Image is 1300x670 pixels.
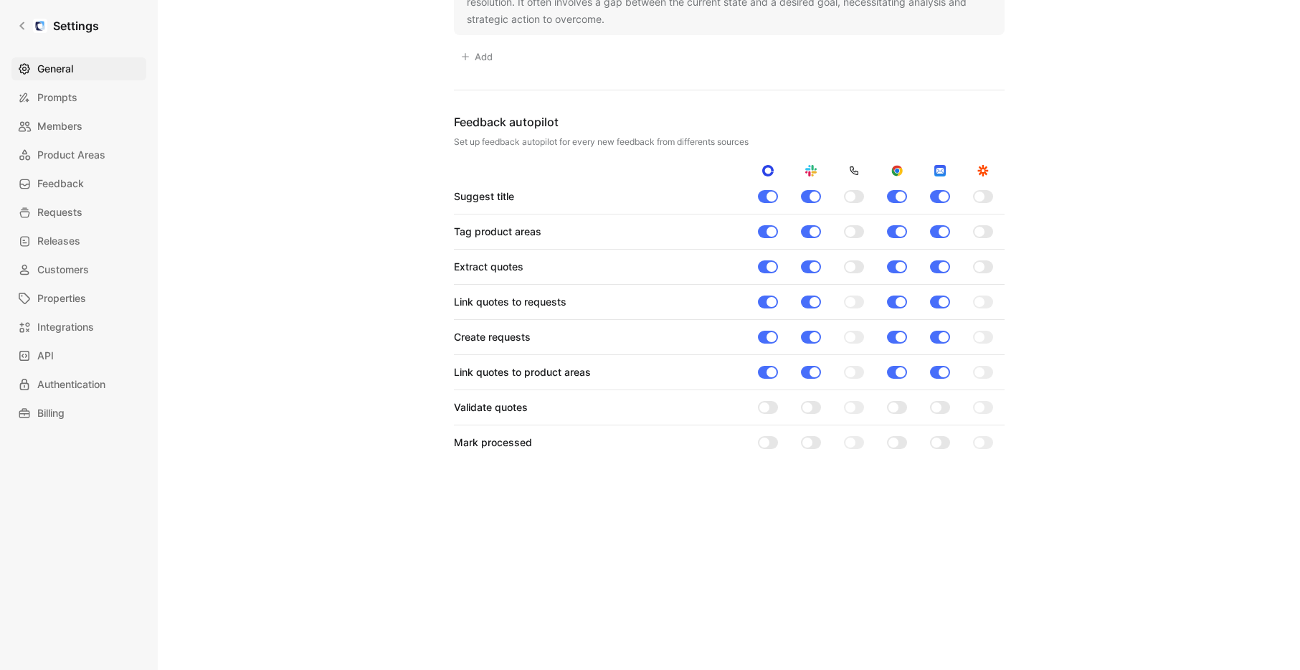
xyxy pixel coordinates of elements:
[37,146,105,164] span: Product Areas
[37,376,105,393] span: Authentication
[37,118,82,135] span: Members
[37,89,77,106] span: Prompts
[11,230,146,253] a: Releases
[37,290,86,307] span: Properties
[11,143,146,166] a: Product Areas
[11,316,146,339] a: Integrations
[454,258,523,275] div: Extract quotes
[11,201,146,224] a: Requests
[454,188,514,205] div: Suggest title
[11,287,146,310] a: Properties
[454,434,532,451] div: Mark processed
[53,17,99,34] h1: Settings
[11,172,146,195] a: Feedback
[37,204,82,221] span: Requests
[454,399,528,416] div: Validate quotes
[11,402,146,425] a: Billing
[454,113,1005,131] div: Feedback autopilot
[37,405,65,422] span: Billing
[37,347,54,364] span: API
[37,232,80,250] span: Releases
[37,261,89,278] span: Customers
[454,293,566,311] div: Link quotes to requests
[11,11,105,40] a: Settings
[37,60,73,77] span: General
[37,319,94,336] span: Integrations
[454,223,541,240] div: Tag product areas
[454,329,531,346] div: Create requests
[454,47,499,67] button: Add
[11,373,146,396] a: Authentication
[11,57,146,80] a: General
[454,136,1005,148] div: Set up feedback autopilot for every new feedback from differents sources
[11,344,146,367] a: API
[454,364,591,381] div: Link quotes to product areas
[11,258,146,281] a: Customers
[37,175,84,192] span: Feedback
[11,86,146,109] a: Prompts
[11,115,146,138] a: Members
